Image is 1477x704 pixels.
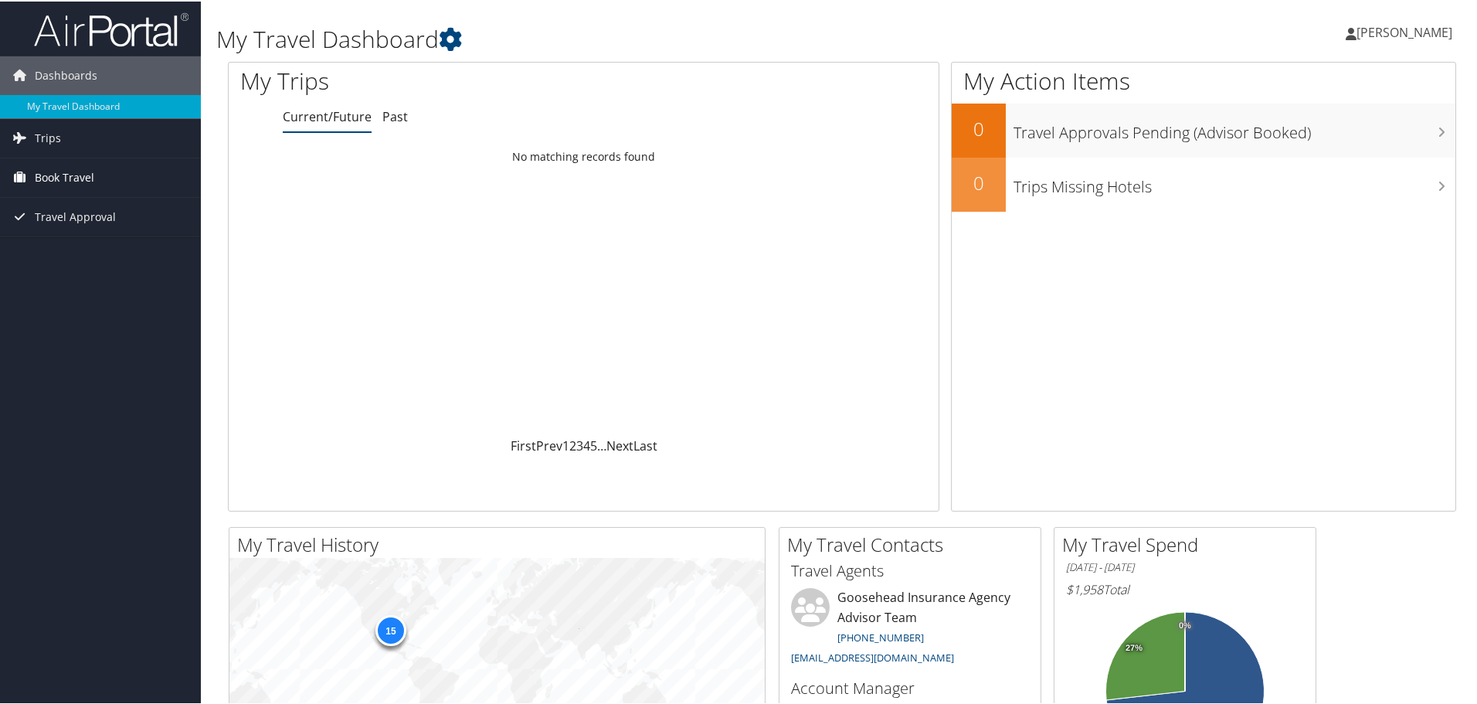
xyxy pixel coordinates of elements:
[34,10,188,46] img: airportal-logo.png
[35,196,116,235] span: Travel Approval
[952,156,1455,210] a: 0Trips Missing Hotels
[511,436,536,453] a: First
[569,436,576,453] a: 2
[952,102,1455,156] a: 0Travel Approvals Pending (Advisor Booked)
[1356,22,1452,39] span: [PERSON_NAME]
[952,168,1006,195] h2: 0
[791,649,954,663] a: [EMAIL_ADDRESS][DOMAIN_NAME]
[837,629,924,643] a: [PHONE_NUMBER]
[536,436,562,453] a: Prev
[791,676,1029,698] h3: Account Manager
[1126,642,1143,651] tspan: 27%
[583,436,590,453] a: 4
[952,63,1455,96] h1: My Action Items
[240,63,631,96] h1: My Trips
[375,614,406,644] div: 15
[590,436,597,453] a: 5
[597,436,606,453] span: …
[576,436,583,453] a: 3
[283,107,372,124] a: Current/Future
[1014,167,1455,196] h3: Trips Missing Hotels
[1062,530,1316,556] h2: My Travel Spend
[1066,580,1103,597] span: $1,958
[1066,580,1304,597] h6: Total
[35,117,61,156] span: Trips
[633,436,657,453] a: Last
[606,436,633,453] a: Next
[952,114,1006,141] h2: 0
[791,559,1029,580] h3: Travel Agents
[787,530,1041,556] h2: My Travel Contacts
[1179,620,1191,629] tspan: 0%
[35,157,94,196] span: Book Travel
[783,587,1037,669] li: Goosehead Insurance Agency Advisor Team
[35,55,97,94] span: Dashboards
[1014,113,1455,142] h3: Travel Approvals Pending (Advisor Booked)
[216,22,1051,54] h1: My Travel Dashboard
[1346,8,1468,54] a: [PERSON_NAME]
[229,141,939,169] td: No matching records found
[1066,559,1304,573] h6: [DATE] - [DATE]
[382,107,408,124] a: Past
[237,530,765,556] h2: My Travel History
[562,436,569,453] a: 1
